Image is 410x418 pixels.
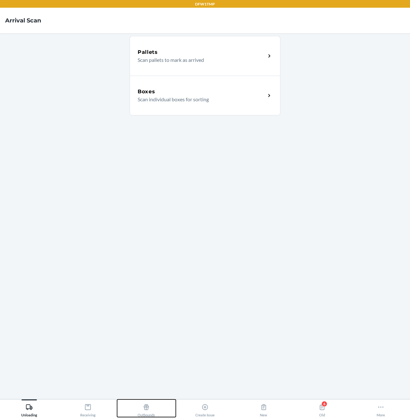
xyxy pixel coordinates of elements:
button: More [351,399,410,417]
p: DFW1TMP [195,1,215,7]
p: Scan pallets to mark as arrived [138,56,261,64]
div: Create Issue [195,401,215,417]
div: 6 [321,401,327,407]
div: Outbounds [138,401,155,417]
button: New [234,399,293,417]
div: New [260,401,267,417]
a: BoxesScan individual boxes for sorting [130,76,280,115]
h4: Arrival Scan [5,16,41,25]
h5: Boxes [138,88,155,96]
div: More [377,401,385,417]
div: Old [319,401,326,417]
div: Receiving [80,401,96,417]
h5: Pallets [138,48,158,56]
button: Receiving [59,399,117,417]
button: 6Old [293,399,352,417]
p: Scan individual boxes for sorting [138,96,261,103]
a: PalletsScan pallets to mark as arrived [130,36,280,76]
div: Unloading [21,401,37,417]
button: Create Issue [176,399,235,417]
button: Outbounds [117,399,176,417]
